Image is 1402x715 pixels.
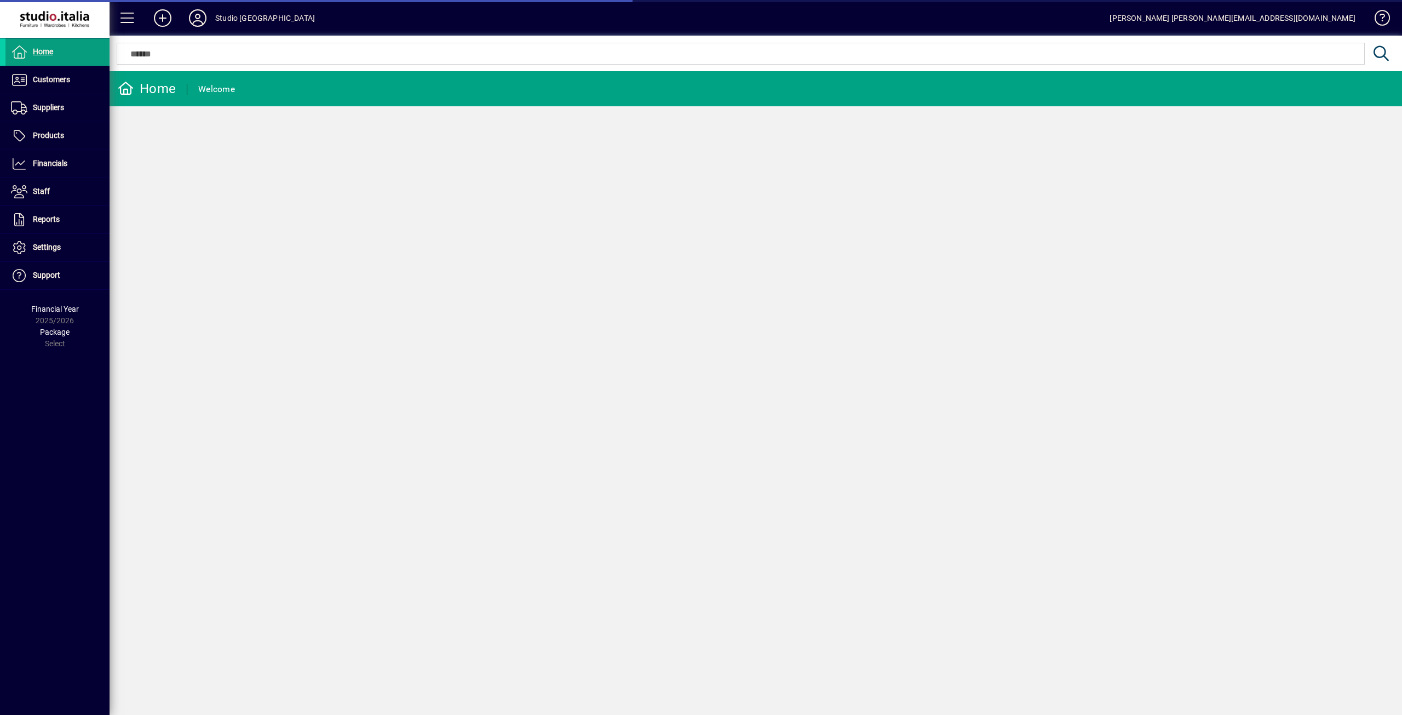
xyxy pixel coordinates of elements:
span: Package [40,328,70,336]
a: Staff [5,178,110,205]
span: Reports [33,215,60,224]
a: Customers [5,66,110,94]
a: Products [5,122,110,150]
span: Settings [33,243,61,251]
a: Financials [5,150,110,178]
span: Financial Year [31,305,79,313]
div: [PERSON_NAME] [PERSON_NAME][EMAIL_ADDRESS][DOMAIN_NAME] [1110,9,1355,27]
div: Studio [GEOGRAPHIC_DATA] [215,9,315,27]
span: Suppliers [33,103,64,112]
div: Welcome [198,81,235,98]
a: Support [5,262,110,289]
button: Add [145,8,180,28]
a: Settings [5,234,110,261]
a: Suppliers [5,94,110,122]
span: Products [33,131,64,140]
span: Support [33,271,60,279]
span: Staff [33,187,50,196]
span: Financials [33,159,67,168]
a: Reports [5,206,110,233]
a: Knowledge Base [1366,2,1388,38]
div: Home [118,80,176,98]
button: Profile [180,8,215,28]
span: Home [33,47,53,56]
span: Customers [33,75,70,84]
